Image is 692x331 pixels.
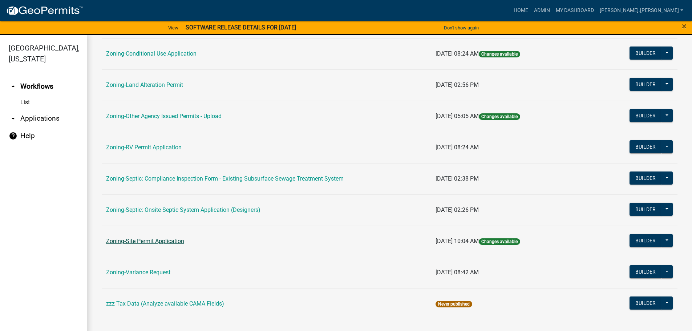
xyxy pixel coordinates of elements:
a: Zoning-Other Agency Issued Permits - Upload [106,113,222,120]
button: Builder [630,234,661,247]
a: zzz Tax Data (Analyze available CAMA Fields) [106,300,224,307]
a: My Dashboard [553,4,597,17]
span: [DATE] 02:38 PM [436,175,479,182]
span: × [682,21,687,31]
button: Builder [630,140,661,153]
span: [DATE] 08:24 AM [436,50,479,57]
a: Zoning-Site Permit Application [106,238,184,245]
span: [DATE] 08:24 AM [436,144,479,151]
button: Builder [630,109,661,122]
span: Changes available [479,113,520,120]
span: [DATE] 10:04 AM [436,238,479,245]
a: Zoning-RV Permit Application [106,144,182,151]
button: Builder [630,78,661,91]
span: Changes available [479,238,520,245]
button: Don't show again [441,22,482,34]
a: Zoning-Septic: Compliance Inspection Form - Existing Subsurface Sewage Treatment System [106,175,344,182]
button: Builder [630,47,661,60]
span: [DATE] 02:26 PM [436,206,479,213]
span: [DATE] 05:05 AM [436,113,479,120]
button: Builder [630,171,661,185]
i: arrow_drop_up [9,82,17,91]
a: Zoning-Conditional Use Application [106,50,197,57]
span: Changes available [479,51,520,57]
button: Builder [630,265,661,278]
button: Builder [630,296,661,310]
a: [PERSON_NAME].[PERSON_NAME] [597,4,686,17]
a: Admin [531,4,553,17]
span: [DATE] 08:42 AM [436,269,479,276]
a: Zoning-Variance Request [106,269,170,276]
button: Builder [630,203,661,216]
a: View [165,22,181,34]
strong: SOFTWARE RELEASE DETAILS FOR [DATE] [186,24,296,31]
a: Home [511,4,531,17]
span: [DATE] 02:56 PM [436,81,479,88]
i: arrow_drop_down [9,114,17,123]
span: Never published [436,301,472,307]
a: Zoning-Septic: Onsite Septic System Application (Designers) [106,206,260,213]
button: Close [682,22,687,31]
a: Zoning-Land Alteration Permit [106,81,183,88]
i: help [9,132,17,140]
